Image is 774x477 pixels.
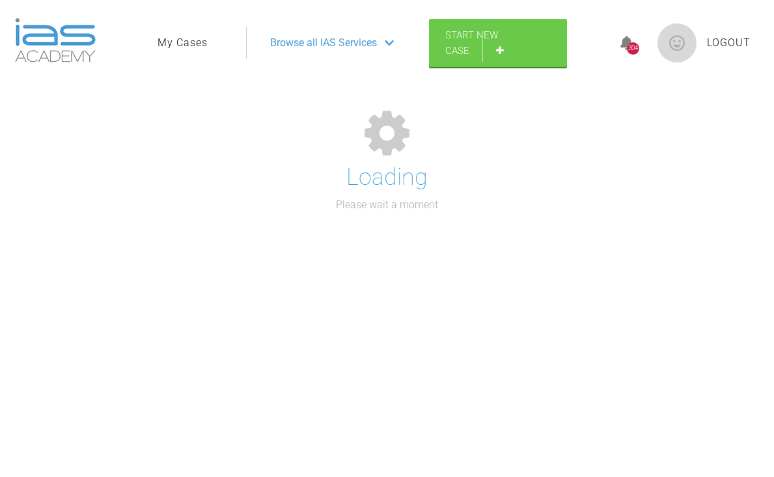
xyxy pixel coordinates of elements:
img: profile.png [657,23,697,62]
span: Start New Case [445,29,498,57]
h1: Loading [346,159,428,197]
a: Start New Case [429,19,567,67]
img: logo-light.3e3ef733.png [15,18,96,62]
span: Browse all IAS Services [270,34,377,51]
a: My Cases [158,34,208,51]
div: 304 [627,42,639,55]
p: Please wait a moment [336,197,438,213]
a: Logout [707,34,751,51]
